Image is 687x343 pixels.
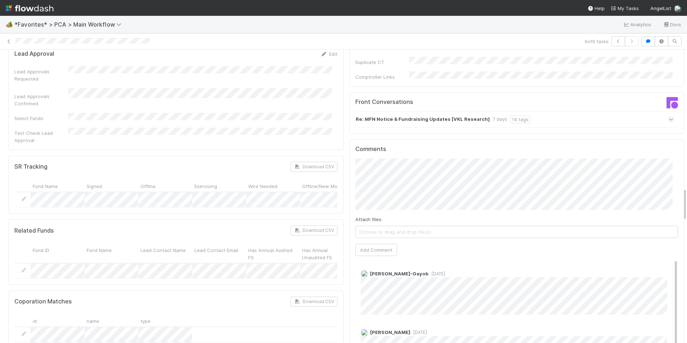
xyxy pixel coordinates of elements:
[14,129,68,144] div: Test Check Lead Approval
[246,244,300,262] div: Has Annual Audited FS
[355,59,409,66] div: Duplicate CT
[650,5,671,11] span: AngelList
[587,5,605,12] div: Help
[370,329,410,335] span: [PERSON_NAME]
[510,115,530,123] div: 14 tags
[300,180,354,192] div: Offline/New Money
[370,271,429,276] span: [PERSON_NAME]-Gayob
[6,2,54,14] img: logo-inverted-e16ddd16eac7371096b0.svg
[410,330,427,335] span: [DATE]
[14,163,47,170] h5: SR Tracking
[667,97,678,109] img: front-logo-b4b721b83371efbadf0a.svg
[138,315,192,326] div: type
[138,244,192,262] div: Lead Contact Name
[610,5,639,11] span: My Tasks
[14,68,68,82] div: Lead Approvals Requested
[14,21,125,28] span: *Favorites* > PCA > Main Workflow
[429,271,445,276] span: [DATE]
[84,244,138,262] div: Fund Name
[84,180,138,192] div: Signed
[6,21,13,27] span: 🏕️
[300,244,354,262] div: Has Annual Unaudited FS
[192,180,246,192] div: Exercising
[663,20,681,29] a: Docs
[14,93,68,107] div: Lead Approvals Confirmed
[138,180,192,192] div: Offline
[31,315,84,326] div: id
[14,50,54,58] h5: Lead Approval
[355,244,397,256] button: Add Comment
[674,5,681,12] img: avatar_487f705b-1efa-4920-8de6-14528bcda38c.png
[31,180,84,192] div: Fund Name
[356,115,490,123] strong: Re: MFN Notice & Fundraising Updates [VKL Research]
[192,244,246,262] div: Lead Contact Email
[14,227,54,234] h5: Related Funds
[31,244,84,262] div: Fund ID
[291,162,337,172] button: Download CSV
[623,20,651,29] a: Analytics
[356,226,678,238] span: Choose or drag and drop file(s)
[493,115,507,123] div: 7 days
[14,298,72,305] h5: Coporation Matches
[321,51,337,57] a: Edit
[84,315,138,326] div: name
[246,180,300,192] div: Wire Needed
[355,146,678,153] h5: Comments
[355,73,409,81] div: Comptroller Links
[355,216,382,223] label: Attach files:
[291,297,337,307] button: Download CSV
[291,225,337,235] button: Download CSV
[610,5,639,12] a: My Tasks
[585,38,609,45] span: 9 of 9 tasks
[361,329,368,336] img: avatar_cd4e5e5e-3003-49e5-bc76-fd776f359de9.png
[361,270,368,277] img: avatar_45aa71e2-cea6-4b00-9298-a0421aa61a2d.png
[355,99,511,106] h5: Front Conversations
[14,115,68,122] div: Select Funds:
